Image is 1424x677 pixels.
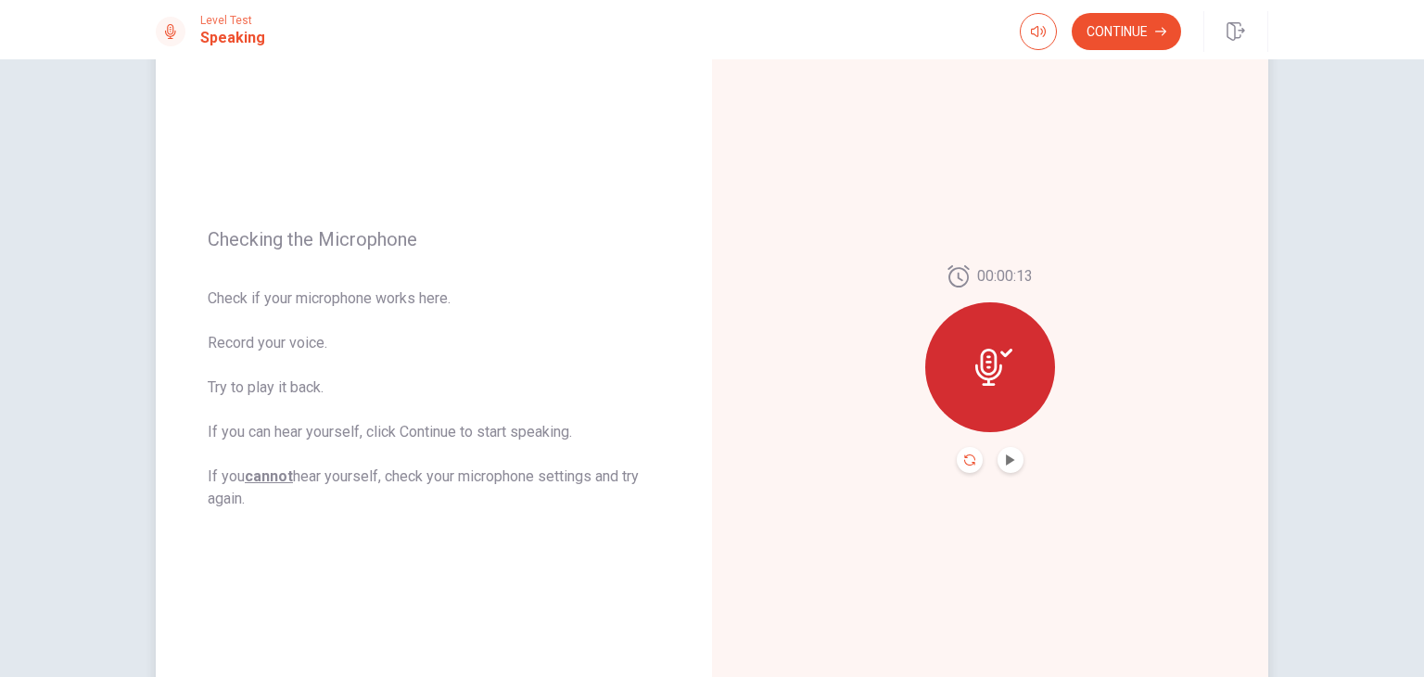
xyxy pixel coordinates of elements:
[977,265,1033,287] span: 00:00:13
[998,447,1023,473] button: Play Audio
[245,467,293,485] u: cannot
[957,447,983,473] button: Record Again
[200,27,265,49] h1: Speaking
[208,228,660,250] span: Checking the Microphone
[200,14,265,27] span: Level Test
[1072,13,1181,50] button: Continue
[208,287,660,510] span: Check if your microphone works here. Record your voice. Try to play it back. If you can hear your...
